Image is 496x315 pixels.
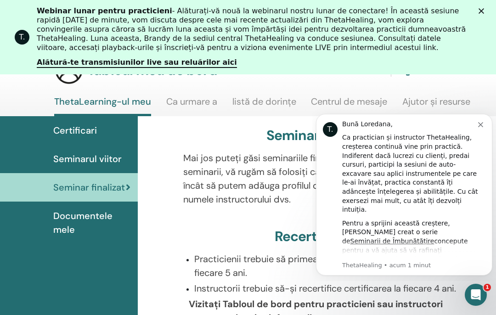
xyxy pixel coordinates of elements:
[485,284,489,290] font: 1
[19,33,25,41] font: T.
[232,96,296,107] font: listă de dorințe
[54,96,151,116] a: ThetaLearning-ul meu
[266,126,373,144] font: Seminar finalizat
[232,96,296,114] a: listă de dorințe
[465,284,487,306] iframe: Chat live prin intercom
[15,30,29,45] div: Imagine de profil pentru ThetaHealing
[311,96,387,107] font: Centrul de mesaje
[53,124,97,136] font: Certificari
[166,96,217,114] a: Ca urmare a
[166,96,217,107] font: Ca urmare a
[53,181,125,193] font: Seminar finalizat
[54,96,151,107] font: ThetaLearning-ul meu
[402,96,470,107] font: Ajutor și resurse
[53,210,113,236] font: Documentele mele
[37,58,237,68] a: Alătură-te transmisiunilor live sau reluărilor aici
[312,106,496,281] iframe: Mesaj de notificări interfon
[194,253,437,279] font: Practicienii trebuie să primească recertifice certificarea la fiecare 5 ani.
[402,96,470,114] a: Ajutor și resurse
[37,6,466,52] font: - Alăturați-vă nouă la webinarul nostru lunar de conectare! În această sesiune rapidă [DATE] de m...
[275,227,365,245] font: Recertificarea
[37,58,237,67] font: Alătură-te transmisiunilor live sau reluărilor aici
[183,152,456,205] font: Mai jos puteți găsi seminariile finalizate. Dacă vedeți că lipsesc seminarii, vă rugăm să folosiț...
[479,8,488,14] div: Închidere
[311,96,387,114] a: Centrul de mesaje
[53,153,122,165] font: Seminarul viitor
[194,282,456,294] font: Instructorii trebuie să-și recertifice certificarea la fiecare 4 ani.
[37,6,172,15] font: Webinar lunar pentru practicieni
